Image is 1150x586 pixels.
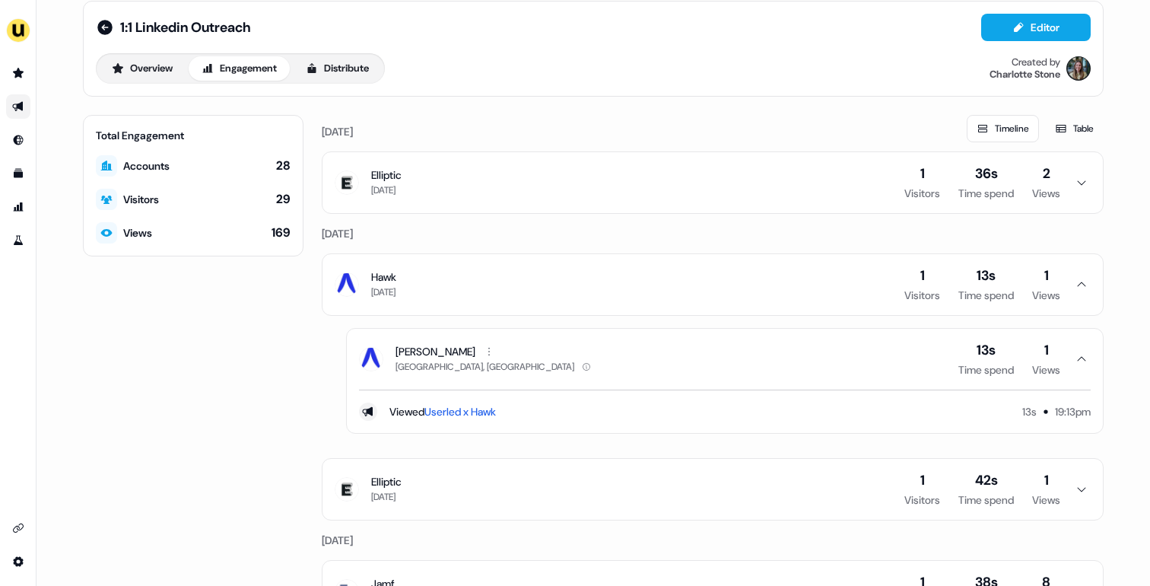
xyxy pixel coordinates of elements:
[120,18,250,37] span: 1:1 Linkedin Outreach
[322,316,1104,446] div: Hawk[DATE]1Visitors13sTime spend1Views
[1045,115,1104,142] button: Table
[123,158,170,174] div: Accounts
[967,115,1039,142] button: Timeline
[1055,404,1091,419] div: 19:13pm
[99,56,186,81] button: Overview
[6,549,30,574] a: Go to integrations
[6,61,30,85] a: Go to prospects
[1032,362,1060,377] div: Views
[958,288,1014,303] div: Time spend
[1044,471,1049,489] div: 1
[977,341,996,359] div: 13s
[920,164,925,183] div: 1
[958,492,1014,508] div: Time spend
[1066,56,1091,81] img: Charlotte
[96,128,291,143] div: Total Engagement
[904,492,940,508] div: Visitors
[272,225,291,241] div: 169
[6,94,30,119] a: Go to outbound experience
[322,533,1104,548] div: [DATE]
[276,158,291,174] div: 28
[990,68,1060,81] div: Charlotte Stone
[347,390,1103,433] div: [PERSON_NAME][GEOGRAPHIC_DATA], [GEOGRAPHIC_DATA]13sTime spend1Views
[1012,56,1060,68] div: Created by
[371,183,396,198] div: [DATE]
[975,164,998,183] div: 36s
[189,56,290,81] button: Engagement
[6,128,30,152] a: Go to Inbound
[276,191,291,208] div: 29
[1044,266,1049,285] div: 1
[347,329,1103,390] button: [PERSON_NAME][GEOGRAPHIC_DATA], [GEOGRAPHIC_DATA]13sTime spend1Views
[322,152,1103,213] button: Elliptic[DATE]1Visitors36sTime spend2Views
[1043,164,1050,183] div: 2
[958,186,1014,201] div: Time spend
[371,285,396,300] div: [DATE]
[958,362,1014,377] div: Time spend
[1032,186,1060,201] div: Views
[975,471,998,489] div: 42s
[1032,288,1060,303] div: Views
[6,516,30,540] a: Go to integrations
[6,228,30,253] a: Go to experiments
[424,405,496,419] a: Userled x Hawk
[981,14,1091,41] button: Editor
[920,266,925,285] div: 1
[6,195,30,219] a: Go to attribution
[322,459,1103,520] button: Elliptic[DATE]1Visitors42sTime spend1Views
[293,56,382,81] button: Distribute
[396,344,475,359] div: [PERSON_NAME]
[371,474,402,489] div: Elliptic
[322,226,1104,241] div: [DATE]
[371,167,402,183] div: Elliptic
[396,359,596,374] div: [GEOGRAPHIC_DATA], [GEOGRAPHIC_DATA]
[123,225,152,240] div: Views
[371,269,396,285] div: Hawk
[977,266,996,285] div: 13s
[920,471,925,489] div: 1
[371,489,396,505] div: [DATE]
[904,288,940,303] div: Visitors
[123,192,159,207] div: Visitors
[1044,341,1049,359] div: 1
[1032,492,1060,508] div: Views
[1022,404,1037,419] div: 13s
[6,161,30,186] a: Go to templates
[904,186,940,201] div: Visitors
[981,21,1091,37] a: Editor
[322,254,1103,315] button: Hawk[DATE]1Visitors13sTime spend1Views
[389,404,496,419] div: Viewed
